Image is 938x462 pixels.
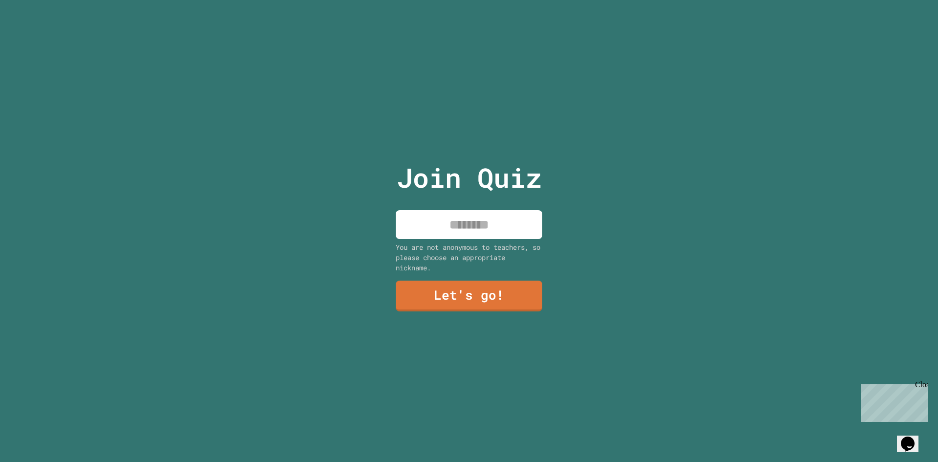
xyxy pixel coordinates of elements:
[396,242,542,273] div: You are not anonymous to teachers, so please choose an appropriate nickname.
[396,281,542,311] a: Let's go!
[397,157,542,198] p: Join Quiz
[4,4,67,62] div: Chat with us now!Close
[897,423,928,452] iframe: chat widget
[857,380,928,422] iframe: chat widget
